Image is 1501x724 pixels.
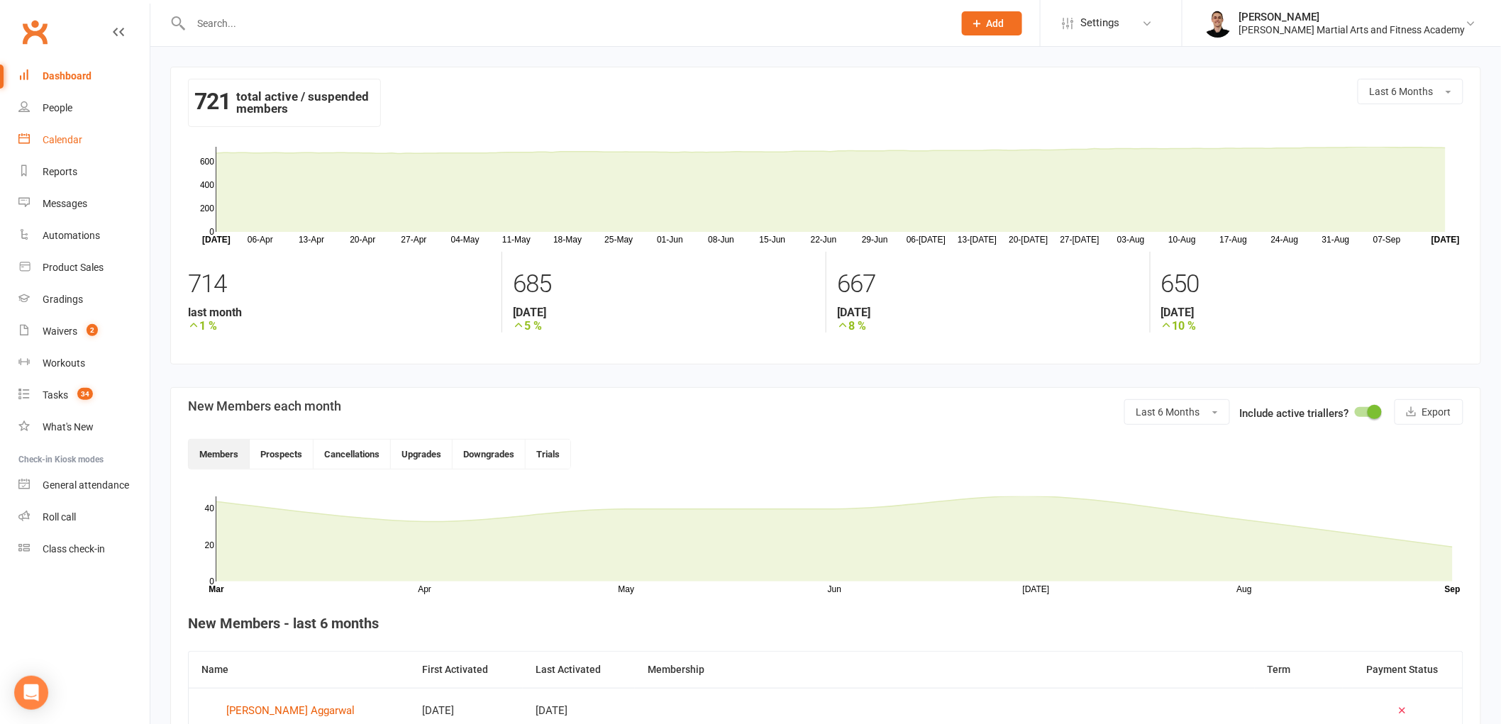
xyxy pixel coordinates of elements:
div: Workouts [43,357,85,369]
th: Term [1255,652,1343,688]
button: Members [189,440,250,469]
div: Product Sales [43,262,104,273]
a: [PERSON_NAME] Aggarwal [201,700,397,721]
th: Payment Status [1343,652,1463,688]
strong: 10 % [1161,319,1463,333]
button: Last 6 Months [1358,79,1463,104]
div: Automations [43,230,100,241]
a: Waivers 2 [18,316,150,347]
button: Upgrades [391,440,453,469]
div: People [43,102,72,113]
div: Gradings [43,294,83,305]
div: Roll call [43,511,76,523]
span: 34 [77,388,93,400]
div: Class check-in [43,543,105,555]
button: Export [1395,399,1463,425]
div: 650 [1161,263,1463,306]
div: total active / suspended members [188,79,381,127]
h4: New Members - last 6 months [188,616,1463,631]
button: Prospects [250,440,314,469]
div: 714 [188,263,491,306]
a: People [18,92,150,124]
strong: 5 % [513,319,815,333]
span: Settings [1080,7,1119,39]
a: Class kiosk mode [18,533,150,565]
a: Calendar [18,124,150,156]
a: Dashboard [18,60,150,92]
a: Tasks 34 [18,379,150,411]
span: Last 6 Months [1136,406,1200,418]
div: 685 [513,263,815,306]
a: Workouts [18,347,150,379]
div: What's New [43,421,94,433]
th: Name [189,652,409,688]
h3: New Members each month [188,399,341,413]
div: Waivers [43,325,77,337]
a: Product Sales [18,252,150,284]
div: General attendance [43,479,129,491]
a: General attendance kiosk mode [18,469,150,501]
strong: [DATE] [837,306,1139,319]
div: Dashboard [43,70,92,82]
strong: 1 % [188,319,491,333]
div: Reports [43,166,77,177]
th: Last Activated [523,652,635,688]
strong: last month [188,306,491,319]
button: Cancellations [314,440,391,469]
span: 2 [87,324,98,336]
div: Messages [43,198,87,209]
span: Last 6 Months [1370,86,1434,97]
a: What's New [18,411,150,443]
strong: [DATE] [1161,306,1463,319]
div: Open Intercom Messenger [14,676,48,710]
div: [PERSON_NAME] Aggarwal [226,700,355,721]
img: thumb_image1729140307.png [1204,9,1232,38]
div: Calendar [43,134,82,145]
a: Gradings [18,284,150,316]
div: [PERSON_NAME] [1239,11,1466,23]
a: Messages [18,188,150,220]
a: Clubworx [17,14,52,50]
strong: 721 [194,91,231,112]
a: Reports [18,156,150,188]
input: Search... [187,13,943,33]
div: [PERSON_NAME] Martial Arts and Fitness Academy [1239,23,1466,36]
button: Trials [526,440,570,469]
div: Tasks [43,389,68,401]
button: Add [962,11,1022,35]
strong: 8 % [837,319,1139,333]
div: 667 [837,263,1139,306]
a: Automations [18,220,150,252]
strong: [DATE] [513,306,815,319]
button: Downgrades [453,440,526,469]
th: Membership [635,652,1255,688]
button: Last 6 Months [1124,399,1230,425]
th: First Activated [409,652,522,688]
a: Roll call [18,501,150,533]
label: Include active triallers? [1240,405,1349,422]
span: Add [987,18,1004,29]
